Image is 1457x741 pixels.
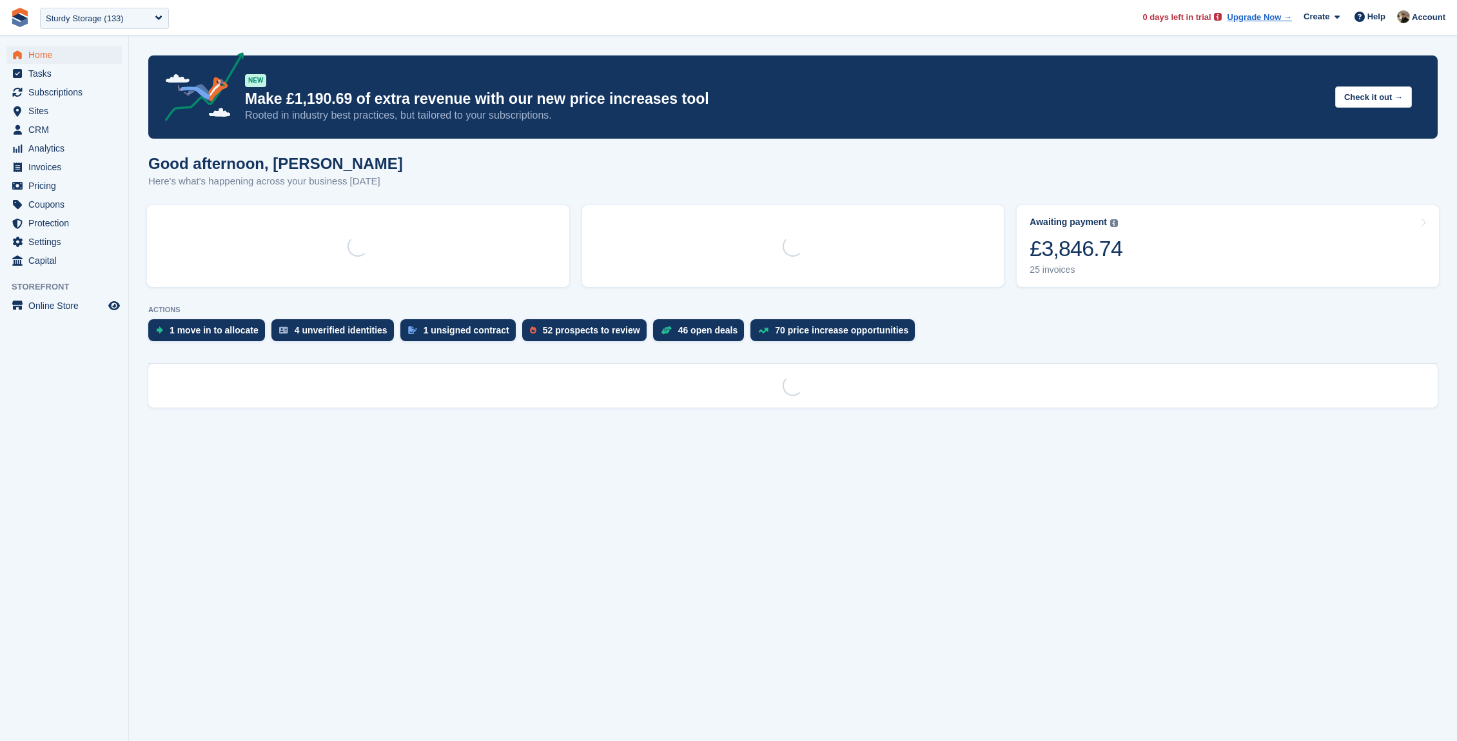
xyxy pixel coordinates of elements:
[148,319,271,348] a: 1 move in to allocate
[28,177,106,195] span: Pricing
[6,102,122,120] a: menu
[6,252,122,270] a: menu
[543,325,640,335] div: 52 prospects to review
[28,64,106,83] span: Tasks
[154,52,244,126] img: price-adjustments-announcement-icon-8257ccfd72463d97f412b2fc003d46551f7dbcb40ab6d574587a9cd5c0d94...
[6,177,122,195] a: menu
[661,326,672,335] img: deal-1b604bf984904fb50ccaf53a9ad4b4a5d6e5aea283cecdc64d6e3604feb123c2.svg
[245,90,1325,108] p: Make £1,190.69 of extra revenue with our new price increases tool
[28,252,106,270] span: Capital
[170,325,259,335] div: 1 move in to allocate
[10,8,30,27] img: stora-icon-8386f47178a22dfd0bd8f6a31ec36ba5ce8667c1dd55bd0f319d3a0aa187defe.svg
[1030,264,1122,275] div: 25 invoices
[1367,10,1385,23] span: Help
[1214,13,1222,21] img: icon-info-red-86fce57e6346b64bf305f1f9a63bb57f3159b744bbb1ad8f7f9873e7eb3ced17.svg
[1227,11,1292,24] a: Upgrade Now →
[758,328,768,333] img: price_increase_opportunities-93ffe204e8149a01c8c9dc8f82e8f89637d9d84a8eef4429ea346261dce0b2c0.svg
[245,74,266,87] div: NEW
[424,325,509,335] div: 1 unsigned contract
[12,281,128,293] span: Storefront
[6,297,122,315] a: menu
[1397,10,1410,23] img: Oliver Bruce
[28,233,106,251] span: Settings
[28,102,106,120] span: Sites
[6,121,122,139] a: menu
[750,319,921,348] a: 70 price increase opportunities
[678,325,738,335] div: 46 open deals
[400,319,522,348] a: 1 unsigned contract
[1110,219,1118,227] img: icon-info-grey-7440780725fd019a000dd9b08b2336e03edf1995a4989e88bcd33f0948082b44.svg
[530,326,536,334] img: prospect-51fa495bee0391a8d652442698ab0144808aea92771e9ea1ae160a38d050c398.svg
[28,46,106,64] span: Home
[1412,11,1445,24] span: Account
[6,46,122,64] a: menu
[46,12,124,25] div: Sturdy Storage (133)
[522,319,653,348] a: 52 prospects to review
[1030,217,1107,228] div: Awaiting payment
[279,326,288,334] img: verify_identity-adf6edd0f0f0b5bbfe63781bf79b02c33cf7c696d77639b501bdc392416b5a36.svg
[28,83,106,101] span: Subscriptions
[28,139,106,157] span: Analytics
[408,326,417,334] img: contract_signature_icon-13c848040528278c33f63329250d36e43548de30e8caae1d1a13099fd9432cc5.svg
[6,195,122,213] a: menu
[28,297,106,315] span: Online Store
[148,155,403,172] h1: Good afternoon, [PERSON_NAME]
[1030,235,1122,262] div: £3,846.74
[6,214,122,232] a: menu
[6,139,122,157] a: menu
[156,326,163,334] img: move_ins_to_allocate_icon-fdf77a2bb77ea45bf5b3d319d69a93e2d87916cf1d5bf7949dd705db3b84f3ca.svg
[28,195,106,213] span: Coupons
[1017,205,1439,287] a: Awaiting payment £3,846.74 25 invoices
[28,158,106,176] span: Invoices
[106,298,122,313] a: Preview store
[1304,10,1329,23] span: Create
[28,121,106,139] span: CRM
[653,319,751,348] a: 46 open deals
[245,108,1325,123] p: Rooted in industry best practices, but tailored to your subscriptions.
[295,325,387,335] div: 4 unverified identities
[775,325,908,335] div: 70 price increase opportunities
[6,233,122,251] a: menu
[28,214,106,232] span: Protection
[1335,86,1412,108] button: Check it out →
[271,319,400,348] a: 4 unverified identities
[148,174,403,189] p: Here's what's happening across your business [DATE]
[148,306,1438,314] p: ACTIONS
[6,158,122,176] a: menu
[6,83,122,101] a: menu
[6,64,122,83] a: menu
[1142,11,1211,24] span: 0 days left in trial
